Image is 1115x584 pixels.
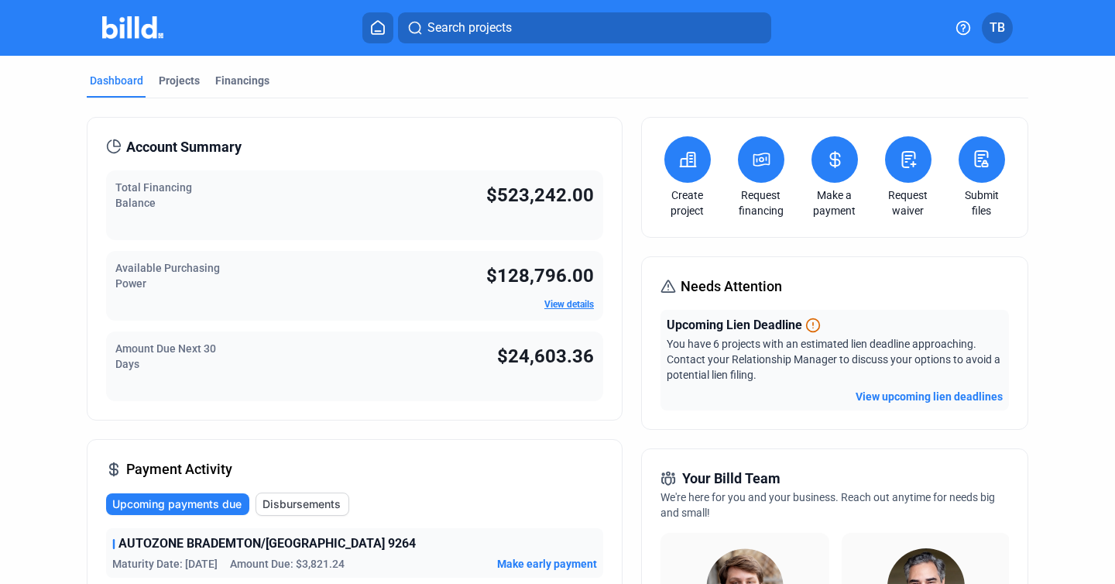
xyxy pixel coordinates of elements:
[667,338,1000,381] span: You have 6 projects with an estimated lien deadline approaching. Contact your Relationship Manage...
[734,187,788,218] a: Request financing
[106,493,249,515] button: Upcoming payments due
[215,73,269,88] div: Financings
[682,468,780,490] span: Your Billd Team
[681,276,782,297] span: Needs Attention
[427,19,512,37] span: Search projects
[230,556,345,572] span: Amount Due: $3,821.24
[955,187,1009,218] a: Submit files
[115,262,220,290] span: Available Purchasing Power
[990,19,1005,37] span: TB
[667,316,802,335] span: Upcoming Lien Deadline
[497,345,594,367] span: $24,603.36
[660,491,995,519] span: We're here for you and your business. Reach out anytime for needs big and small!
[112,496,242,512] span: Upcoming payments due
[126,136,242,158] span: Account Summary
[808,187,862,218] a: Make a payment
[856,389,1003,404] button: View upcoming lien deadlines
[497,556,597,572] button: Make early payment
[256,493,349,516] button: Disbursements
[112,556,218,572] span: Maturity Date: [DATE]
[486,184,594,206] span: $523,242.00
[398,12,771,43] button: Search projects
[544,299,594,310] a: View details
[486,265,594,287] span: $128,796.00
[118,534,416,553] span: AUTOZONE BRADEMTON/[GEOGRAPHIC_DATA] 9264
[126,459,232,480] span: Payment Activity
[262,496,341,512] span: Disbursements
[90,73,143,88] div: Dashboard
[881,187,935,218] a: Request waiver
[115,342,216,370] span: Amount Due Next 30 Days
[115,181,192,209] span: Total Financing Balance
[982,12,1013,43] button: TB
[159,73,200,88] div: Projects
[102,16,163,39] img: Billd Company Logo
[660,187,715,218] a: Create project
